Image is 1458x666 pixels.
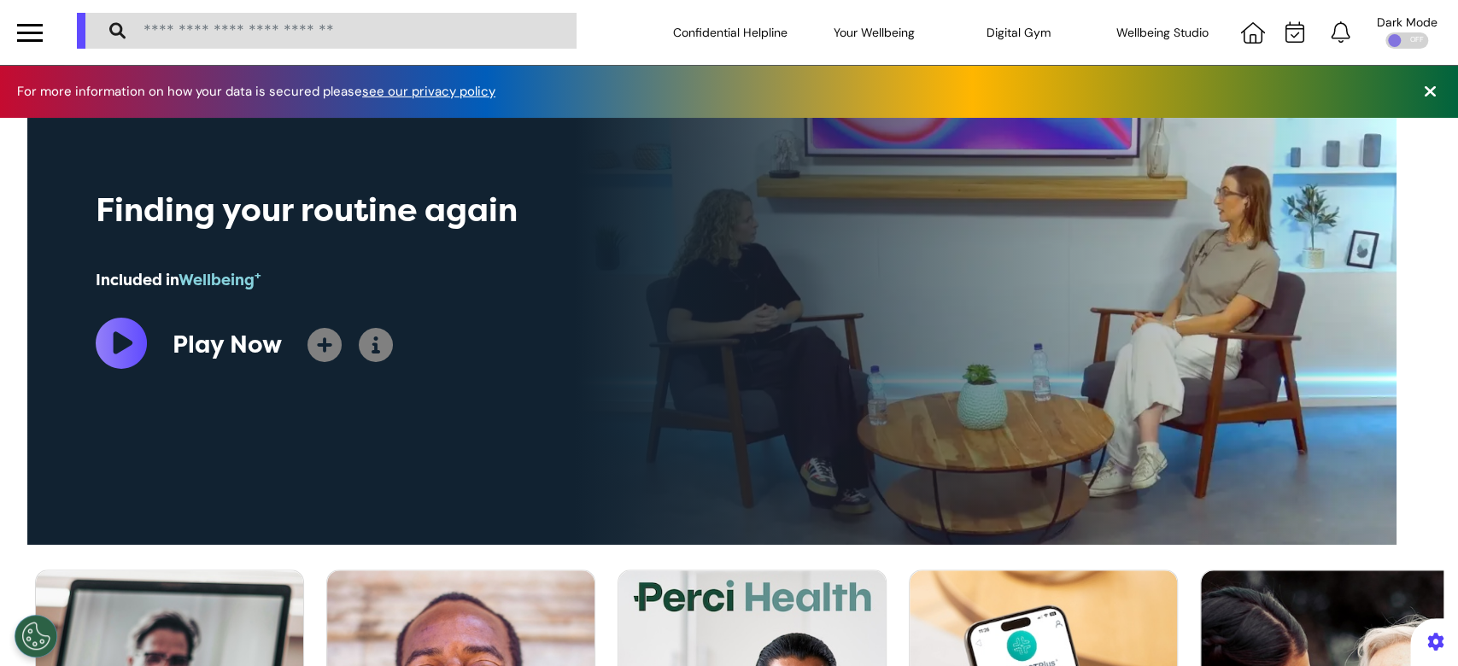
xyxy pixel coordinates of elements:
[96,186,849,235] div: Finding your routine again
[658,9,802,56] div: Confidential Helpline
[1385,32,1428,49] div: OFF
[96,269,849,292] div: Included in
[15,615,57,657] button: Open Preferences
[255,269,261,282] sup: +
[1090,9,1234,56] div: Wellbeing Studio
[17,85,512,98] div: For more information on how your data is secured please
[362,83,495,100] a: see our privacy policy
[1377,16,1438,28] div: Dark Mode
[802,9,946,56] div: Your Wellbeing
[946,9,1091,56] div: Digital Gym
[173,327,282,363] div: Play Now
[179,271,261,289] span: Wellbeing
